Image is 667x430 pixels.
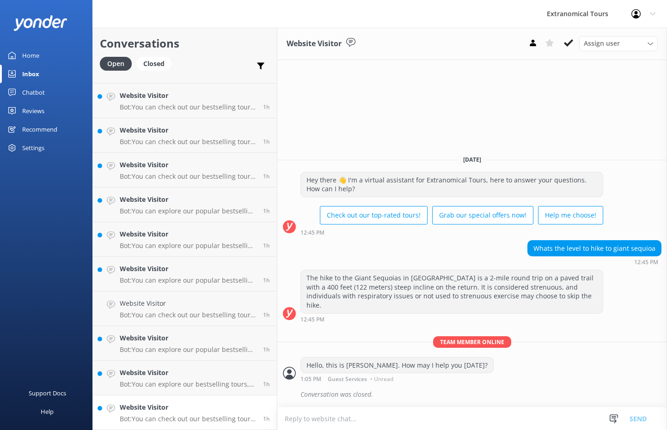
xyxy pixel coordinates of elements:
[120,415,256,423] p: Bot: You can check out our bestselling tours, including trips to [PERSON_NAME][GEOGRAPHIC_DATA][P...
[300,229,603,236] div: 12:45pm 13-Aug-2025 (UTC -07:00) America/Tijuana
[263,172,270,180] span: 02:59am 14-Aug-2025 (UTC -07:00) America/Tijuana
[22,102,44,120] div: Reviews
[120,368,256,378] h4: Website Visitor
[301,270,603,313] div: The hike to the Giant Sequoias in [GEOGRAPHIC_DATA] is a 2-mile round trip on a paved trail with ...
[300,316,603,322] div: 12:45pm 13-Aug-2025 (UTC -07:00) America/Tijuana
[301,172,603,197] div: Hey there 👋 I'm a virtual assistant for Extranomical Tours, here to answer your questions. How ca...
[120,207,256,215] p: Bot: You can explore our popular bestselling tours, including trips to [PERSON_NAME][GEOGRAPHIC_D...
[300,376,321,382] strong: 1:05 PM
[100,35,270,52] h2: Conversations
[120,229,256,239] h4: Website Visitor
[263,380,270,388] span: 02:53am 14-Aug-2025 (UTC -07:00) America/Tijuana
[100,57,132,71] div: Open
[120,345,256,354] p: Bot: You can explore our popular bestselling tours, including trips to [PERSON_NAME][GEOGRAPHIC_D...
[120,194,256,205] h4: Website Visitor
[41,402,54,421] div: Help
[263,242,270,249] span: 02:56am 14-Aug-2025 (UTC -07:00) America/Tijuana
[14,15,67,30] img: yonder-white-logo.png
[93,291,277,326] a: Website VisitorBot:You can check out our bestselling tours, including trips to [PERSON_NAME][GEOG...
[263,138,270,145] span: 02:59am 14-Aug-2025 (UTC -07:00) America/Tijuana
[634,260,658,265] strong: 12:45 PM
[120,91,256,101] h4: Website Visitor
[263,415,270,423] span: 02:53am 14-Aug-2025 (UTC -07:00) America/Tijuana
[22,46,39,65] div: Home
[120,103,256,111] p: Bot: You can check out our bestselling tours, including trips to [PERSON_NAME][GEOGRAPHIC_DATA][P...
[300,375,494,382] div: 01:05pm 13-Aug-2025 (UTC -07:00) America/Tijuana
[120,160,256,170] h4: Website Visitor
[120,380,256,388] p: Bot: You can explore our bestselling tours, including trips to [PERSON_NAME][GEOGRAPHIC_DATA][PER...
[301,357,493,373] div: Hello, this is [PERSON_NAME]. How may I help you [DATE]?
[263,207,270,215] span: 02:56am 14-Aug-2025 (UTC -07:00) America/Tijuana
[527,259,661,265] div: 12:45pm 13-Aug-2025 (UTC -07:00) America/Tijuana
[300,387,661,402] div: Conversation was closed.
[93,188,277,222] a: Website VisitorBot:You can explore our popular bestselling tours, including trips to [PERSON_NAME...
[538,206,603,224] button: Help me choose!
[120,333,256,343] h4: Website Visitor
[283,387,661,402] div: 2025-08-14T01:08:19.228
[93,118,277,153] a: Website VisitorBot:You can check out our bestselling tours, including trips to [PERSON_NAME][GEOG...
[93,84,277,118] a: Website VisitorBot:You can check out our bestselling tours, including trips to [PERSON_NAME][GEOG...
[263,311,270,319] span: 02:55am 14-Aug-2025 (UTC -07:00) America/Tijuana
[93,153,277,188] a: Website VisitorBot:You can check out our bestselling tours, including trips to [PERSON_NAME][GEOG...
[136,58,176,68] a: Closed
[458,156,487,164] span: [DATE]
[320,206,428,224] button: Check out our top-rated tours!
[120,298,256,309] h4: Website Visitor
[22,120,57,139] div: Recommend
[120,276,256,285] p: Bot: You can explore our popular bestselling tours, including trips to [PERSON_NAME][GEOGRAPHIC_D...
[287,38,342,50] h3: Website Visitor
[263,276,270,284] span: 02:56am 14-Aug-2025 (UTC -07:00) America/Tijuana
[263,345,270,353] span: 02:54am 14-Aug-2025 (UTC -07:00) America/Tijuana
[120,264,256,274] h4: Website Visitor
[370,376,393,382] span: • Unread
[93,361,277,395] a: Website VisitorBot:You can explore our bestselling tours, including trips to [PERSON_NAME][GEOGRA...
[29,384,66,402] div: Support Docs
[120,172,256,181] p: Bot: You can check out our bestselling tours, including trips to [PERSON_NAME][GEOGRAPHIC_DATA][P...
[120,138,256,146] p: Bot: You can check out our bestselling tours, including trips to [PERSON_NAME][GEOGRAPHIC_DATA][P...
[120,311,256,319] p: Bot: You can check out our bestselling tours, including trips to [PERSON_NAME][GEOGRAPHIC_DATA][P...
[300,317,324,322] strong: 12:45 PM
[120,242,256,250] p: Bot: You can explore our popular bestselling tours, including trips to [PERSON_NAME][GEOGRAPHIC_D...
[528,241,661,256] div: Whats the level to hike to giant sequioa
[93,326,277,361] a: Website VisitorBot:You can explore our popular bestselling tours, including trips to [PERSON_NAME...
[579,36,658,51] div: Assign User
[263,103,270,111] span: 03:00am 14-Aug-2025 (UTC -07:00) America/Tijuana
[300,230,324,236] strong: 12:45 PM
[100,58,136,68] a: Open
[93,395,277,430] a: Website VisitorBot:You can check out our bestselling tours, including trips to [PERSON_NAME][GEOG...
[120,402,256,412] h4: Website Visitor
[328,376,367,382] span: Guest Services
[93,222,277,257] a: Website VisitorBot:You can explore our popular bestselling tours, including trips to [PERSON_NAME...
[433,336,511,348] span: Team member online
[22,83,45,102] div: Chatbot
[136,57,171,71] div: Closed
[22,139,44,157] div: Settings
[584,38,620,48] span: Assign user
[93,257,277,291] a: Website VisitorBot:You can explore our popular bestselling tours, including trips to [PERSON_NAME...
[432,206,533,224] button: Grab our special offers now!
[120,125,256,135] h4: Website Visitor
[22,65,39,83] div: Inbox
